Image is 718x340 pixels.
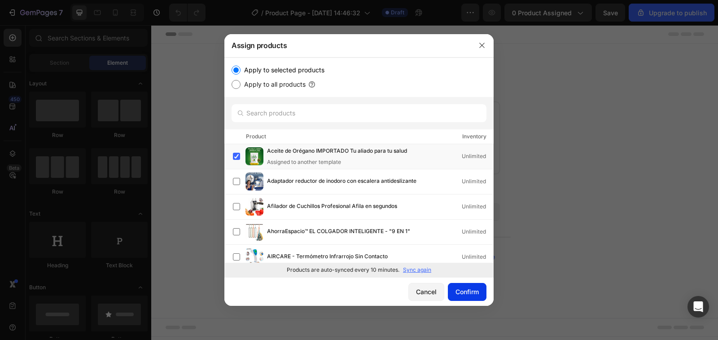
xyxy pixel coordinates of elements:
[462,227,493,236] div: Unlimited
[267,177,416,186] span: Adaptador reductor de inodoro con escalera antideslizante
[462,177,493,186] div: Unlimited
[241,65,324,75] label: Apply to selected products
[245,223,263,241] img: product-img
[229,160,338,171] div: Start with Sections from sidebar
[267,252,388,262] span: AIRCARE - Termómetro Infrarrojo Sin Contacto
[403,266,431,274] p: Sync again
[267,146,407,156] span: Aceite de Orégano IMPORTADO Tu aliado para tu salud
[462,202,493,211] div: Unlimited
[246,132,266,141] div: Product
[416,287,437,296] div: Cancel
[408,283,444,301] button: Cancel
[219,178,280,196] button: Add sections
[245,198,263,216] img: product-img
[448,283,486,301] button: Confirm
[245,248,263,266] img: product-img
[245,147,263,165] img: product-img
[455,287,479,296] div: Confirm
[462,152,493,161] div: Unlimited
[241,79,306,90] label: Apply to all products
[285,178,349,196] button: Add elements
[267,158,421,166] div: Assigned to another template
[462,132,486,141] div: Inventory
[224,57,494,278] div: />
[267,227,410,237] span: AhorraEspacio™ EL COLGADOR INTELIGENTE - "9 EN 1"
[462,252,493,261] div: Unlimited
[245,172,263,190] img: product-img
[232,104,486,122] input: Search products
[687,296,709,318] div: Open Intercom Messenger
[223,228,344,235] div: Start with Generating from URL or image
[224,34,470,57] div: Assign products
[267,202,397,212] span: Afilador de Cuchillos Profesional Afila en segundos
[287,266,399,274] p: Products are auto-synced every 10 minutes.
